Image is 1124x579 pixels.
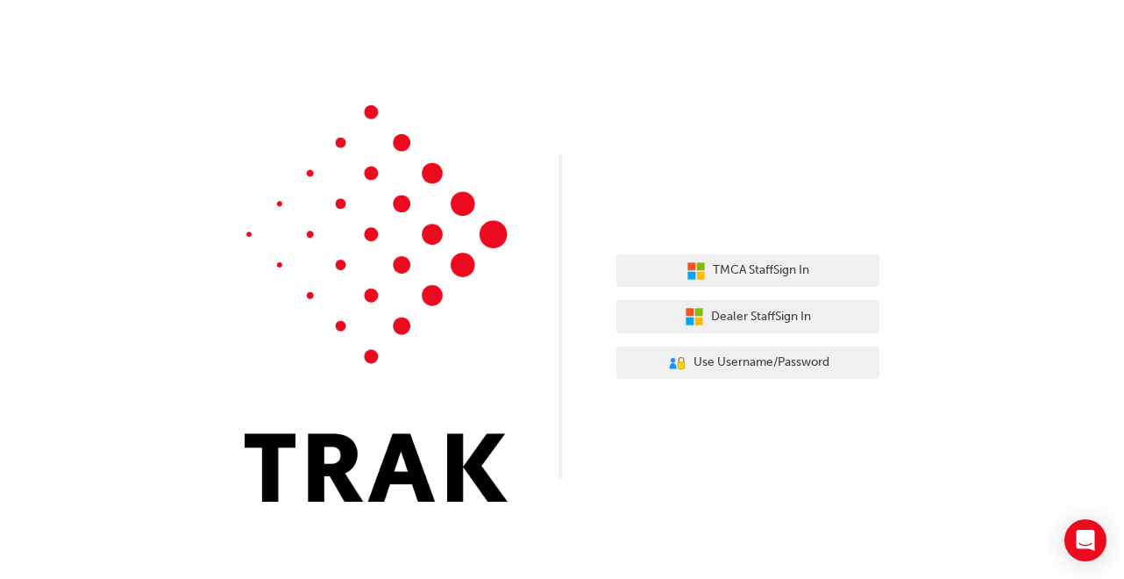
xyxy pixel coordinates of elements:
span: TMCA Staff Sign In [713,261,809,281]
button: Use Username/Password [616,347,879,380]
span: Use Username/Password [694,353,829,373]
img: Trak [245,105,508,502]
div: Open Intercom Messenger [1064,519,1106,561]
button: Dealer StaffSign In [616,300,879,333]
span: Dealer Staff Sign In [711,307,811,327]
button: TMCA StaffSign In [616,254,879,288]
